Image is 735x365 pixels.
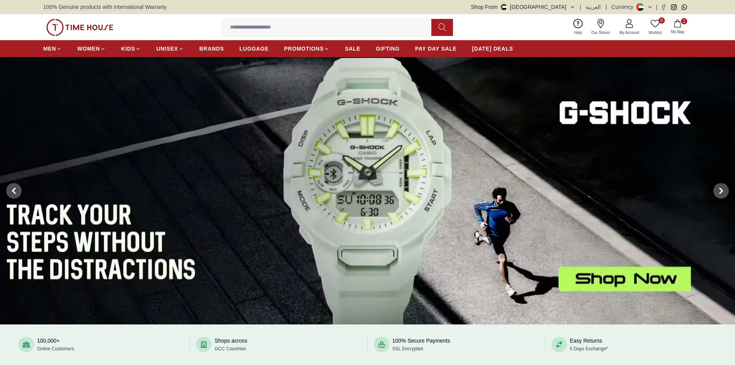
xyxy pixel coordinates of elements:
[215,337,247,352] div: Shops across
[661,4,666,10] a: Facebook
[392,337,450,352] div: 100% Secure Payments
[645,30,665,36] span: Wishlist
[345,45,360,53] span: SALE
[472,42,513,56] a: [DATE] DEALS
[616,30,642,36] span: My Account
[569,17,587,37] a: Help
[376,42,400,56] a: GIFTING
[43,42,62,56] a: MEN
[392,346,423,351] span: SSL Encrypted
[240,45,269,53] span: LUGGAGE
[681,18,687,24] span: 2
[472,45,513,53] span: [DATE] DEALS
[77,42,106,56] a: WOMEN
[671,4,677,10] a: Instagram
[501,4,507,10] img: United Arab Emirates
[605,3,607,11] span: |
[121,42,141,56] a: KIDS
[284,42,329,56] a: PROMOTIONS
[156,42,184,56] a: UNISEX
[199,45,224,53] span: BRANDS
[656,3,657,11] span: |
[587,17,615,37] a: Our Stores
[37,346,74,351] span: Online Customers
[415,42,457,56] a: PAY DAY SALE
[284,45,324,53] span: PROMOTIONS
[156,45,178,53] span: UNISEX
[570,337,608,352] div: Easy Returns
[612,3,637,11] div: Currency
[37,337,74,352] div: 100,000+
[659,17,665,24] span: 0
[668,29,687,35] span: My Bag
[570,346,608,351] span: 5 Days Exchange*
[376,45,400,53] span: GIFTING
[644,17,666,37] a: 0Wishlist
[215,346,246,351] span: GCC Countries
[345,42,360,56] a: SALE
[121,45,135,53] span: KIDS
[46,19,113,36] img: ...
[580,3,581,11] span: |
[586,3,601,11] button: العربية
[571,30,585,36] span: Help
[43,45,56,53] span: MEN
[588,30,613,36] span: Our Stores
[666,18,689,36] button: 2My Bag
[43,3,167,11] span: 100% Genuine products with International Warranty
[471,3,575,11] button: Shop From[GEOGRAPHIC_DATA]
[77,45,100,53] span: WOMEN
[240,42,269,56] a: LUGGAGE
[199,42,224,56] a: BRANDS
[415,45,457,53] span: PAY DAY SALE
[681,4,687,10] a: Whatsapp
